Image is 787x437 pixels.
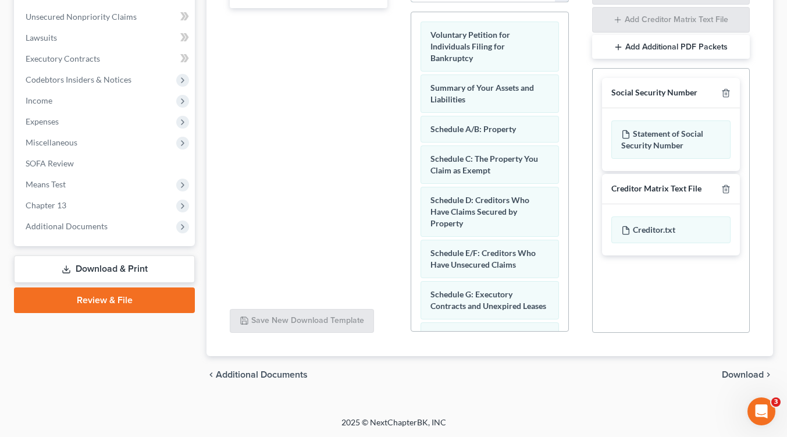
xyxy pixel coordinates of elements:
a: Download & Print [14,255,195,283]
a: SOFA Review [16,153,195,174]
button: Save New Download Template [230,309,374,333]
span: Download [722,370,764,379]
span: Schedule D: Creditors Who Have Claims Secured by Property [430,195,529,228]
span: Schedule C: The Property You Claim as Exempt [430,154,538,175]
div: Statement of Social Security Number [611,120,731,159]
span: Codebtors Insiders & Notices [26,74,131,84]
i: chevron_left [206,370,216,379]
div: Social Security Number [611,87,697,98]
a: Unsecured Nonpriority Claims [16,6,195,27]
button: Add Additional PDF Packets [592,35,750,59]
span: Schedule G: Executory Contracts and Unexpired Leases [430,289,546,311]
span: SOFA Review [26,158,74,168]
span: Income [26,95,52,105]
button: Add Creditor Matrix Text File [592,7,750,33]
span: Schedule H: Your Codebtors [430,331,533,340]
span: Lawsuits [26,33,57,42]
span: Expenses [26,116,59,126]
span: Summary of Your Assets and Liabilities [430,83,534,104]
span: Executory Contracts [26,54,100,63]
a: chevron_left Additional Documents [206,370,308,379]
a: Review & File [14,287,195,313]
span: Voluntary Petition for Individuals Filing for Bankruptcy [430,30,510,63]
span: Means Test [26,179,66,189]
div: Creditor Matrix Text File [611,183,701,194]
span: 3 [771,397,781,407]
span: Additional Documents [216,370,308,379]
span: Miscellaneous [26,137,77,147]
div: Creditor.txt [611,216,731,243]
span: Chapter 13 [26,200,66,210]
a: Lawsuits [16,27,195,48]
button: Download chevron_right [722,370,773,379]
span: Unsecured Nonpriority Claims [26,12,137,22]
i: chevron_right [764,370,773,379]
a: Executory Contracts [16,48,195,69]
span: Schedule A/B: Property [430,124,516,134]
span: Schedule E/F: Creditors Who Have Unsecured Claims [430,248,536,269]
span: Additional Documents [26,221,108,231]
iframe: Intercom live chat [747,397,775,425]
